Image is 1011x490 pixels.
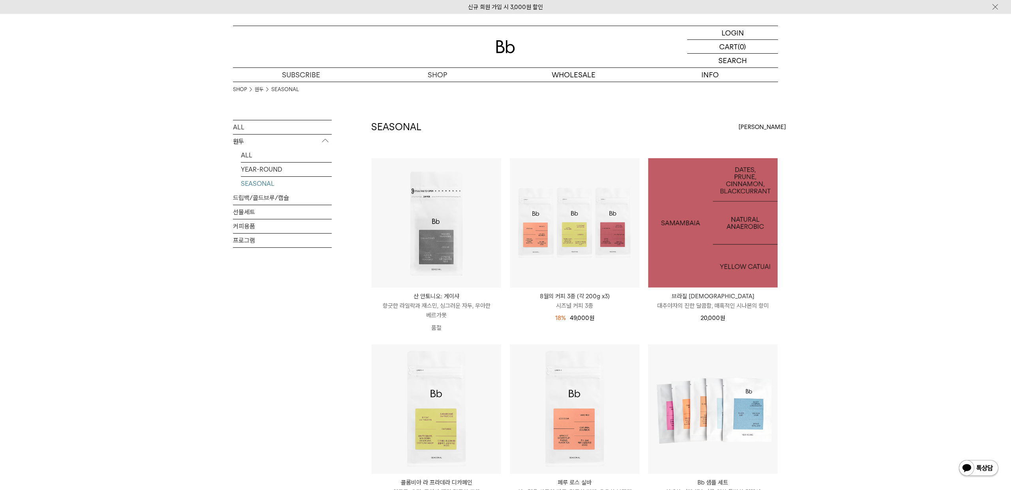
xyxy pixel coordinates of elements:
p: 시즈널 커피 3종 [510,301,639,310]
img: 1000000483_add2_035.jpg [648,158,778,288]
a: 8월의 커피 3종 (각 200g x3) 시즈널 커피 3종 [510,292,639,310]
a: YEAR-ROUND [241,163,332,176]
p: 산 안토니오: 게이샤 [372,292,501,301]
img: 페루 로스 실바 [510,344,639,474]
a: SHOP [369,68,505,82]
span: 20,000 [701,314,725,322]
a: SHOP [233,86,247,94]
p: 콜롬비아 라 프라데라 디카페인 [372,478,501,487]
a: LOGIN [687,26,778,40]
span: 원 [589,314,594,322]
a: 선물세트 [233,205,332,219]
p: CART [719,40,738,53]
span: 49,000 [570,314,594,322]
a: 브라질 사맘바이아 [648,158,778,288]
img: 8월의 커피 3종 (각 200g x3) [510,158,639,288]
p: 브라질 [DEMOGRAPHIC_DATA] [648,292,778,301]
p: 페루 로스 실바 [510,478,639,487]
a: 신규 회원 가입 시 3,000원 할인 [468,4,543,11]
p: 향긋한 라일락과 재스민, 싱그러운 자두, 우아한 베르가못 [372,301,501,320]
img: 산 안토니오: 게이샤 [372,158,501,288]
a: SEASONAL [241,177,332,191]
a: 커피용품 [233,219,332,233]
a: 드립백/콜드브루/캡슐 [233,191,332,205]
p: SEARCH [718,54,747,67]
a: ALL [241,148,332,162]
p: 대추야자의 진한 달콤함, 매혹적인 시나몬의 향미 [648,301,778,310]
h2: SEASONAL [371,120,421,134]
img: 카카오톡 채널 1:1 채팅 버튼 [958,459,999,478]
p: Bb 샘플 세트 [648,478,778,487]
span: [PERSON_NAME] [739,122,786,132]
p: 품절 [372,320,501,336]
p: 8월의 커피 3종 (각 200g x3) [510,292,639,301]
a: 브라질 [DEMOGRAPHIC_DATA] 대추야자의 진한 달콤함, 매혹적인 시나몬의 향미 [648,292,778,310]
img: 로고 [496,40,515,53]
a: SEASONAL [271,86,299,94]
img: Bb 샘플 세트 [648,344,778,474]
a: 산 안토니오: 게이샤 향긋한 라일락과 재스민, 싱그러운 자두, 우아한 베르가못 [372,292,501,320]
p: 원두 [233,135,332,149]
a: 프로그램 [233,234,332,247]
span: 원 [720,314,725,322]
p: INFO [642,68,778,82]
a: SUBSCRIBE [233,68,369,82]
a: ALL [233,120,332,134]
p: LOGIN [722,26,744,39]
p: WHOLESALE [505,68,642,82]
a: 원두 [255,86,263,94]
img: 콜롬비아 라 프라데라 디카페인 [372,344,501,474]
a: CART (0) [687,40,778,54]
p: (0) [738,40,746,53]
div: 18% [555,313,566,323]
